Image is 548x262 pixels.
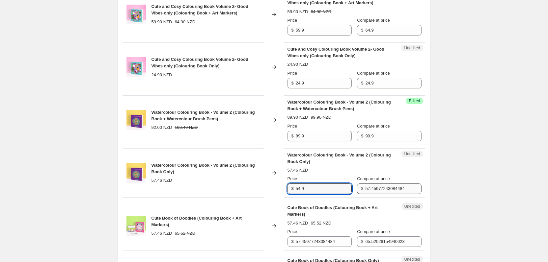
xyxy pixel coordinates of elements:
[357,124,390,129] span: Compare at price
[361,133,363,138] span: $
[288,229,297,234] span: Price
[151,110,255,121] span: Watercolour Colouring Book - Volume 2 (Colouring Book + Watercolour Brush Pens)
[291,28,294,33] span: $
[404,204,420,209] span: Unedited
[361,81,363,85] span: $
[404,257,420,262] span: Unedited
[288,100,391,111] span: Watercolour Colouring Book - Volume 2 (Colouring Book + Watercolour Brush Pens)
[361,28,363,33] span: $
[288,124,297,129] span: Price
[357,176,390,181] span: Compare at price
[151,163,255,174] span: Watercolour Colouring Book - Volume 2 (Colouring Book Only)
[151,216,242,227] span: Cute Book of Doodles (Colouring Book + Art Markers)
[291,186,294,191] span: $
[126,5,146,24] img: cuteandcosy_vol2_pink_c76801be-17c8-45c7-804e-2334171a38cb_80x.jpg
[357,18,390,23] span: Compare at price
[361,239,363,244] span: $
[361,186,363,191] span: $
[288,61,308,68] div: 24.90 NZD
[126,57,146,77] img: cuteandcosy_vol2_pink_c76801be-17c8-45c7-804e-2334171a38cb_80x.jpg
[288,220,308,226] div: 57.46 NZD
[288,18,297,23] span: Price
[311,9,331,15] strike: 64.90 NZD
[288,153,391,164] span: Watercolour Colouring Book - Volume 2 (Colouring Book Only)
[311,114,331,121] strike: 99.90 NZD
[151,19,172,25] div: 59.90 NZD
[409,98,420,104] span: Edited
[151,230,172,237] div: 57.46 NZD
[175,19,195,25] strike: 64.90 NZD
[151,4,248,15] span: Cute and Cosy Colouring Book Volume 2- Good Vibes only (Colouring Book + Art Markers)
[404,151,420,156] span: Unedited
[151,124,172,131] div: 92.00 NZD
[357,71,390,76] span: Compare at price
[151,72,172,78] div: 24.90 NZD
[291,133,294,138] span: $
[126,163,146,183] img: WatercolourColouringBookvol.2_book_80x.jpg
[288,167,308,174] div: 57.46 NZD
[126,110,146,130] img: WatercolourColouringBookvol.2_book_80x.jpg
[288,176,297,181] span: Price
[151,57,248,68] span: Cute and Cosy Colouring Book Volume 2- Good Vibes only (Colouring Book Only)
[357,229,390,234] span: Compare at price
[291,81,294,85] span: $
[291,239,294,244] span: $
[311,220,331,226] strike: 65.52 NZD
[404,45,420,51] span: Unedited
[175,124,198,131] strike: 103.40 NZD
[288,9,308,15] div: 59.90 NZD
[288,71,297,76] span: Price
[288,47,384,58] span: Cute and Cosy Colouring Book Volume 2- Good Vibes only (Colouring Book Only)
[175,230,195,237] strike: 65.52 NZD
[288,114,308,121] div: 89.90 NZD
[126,216,146,236] img: CuteBookofDoodles_bookandartmarkers_80x.jpg
[151,177,172,184] div: 57.46 NZD
[288,205,378,217] span: Cute Book of Doodles (Colouring Book + Art Markers)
